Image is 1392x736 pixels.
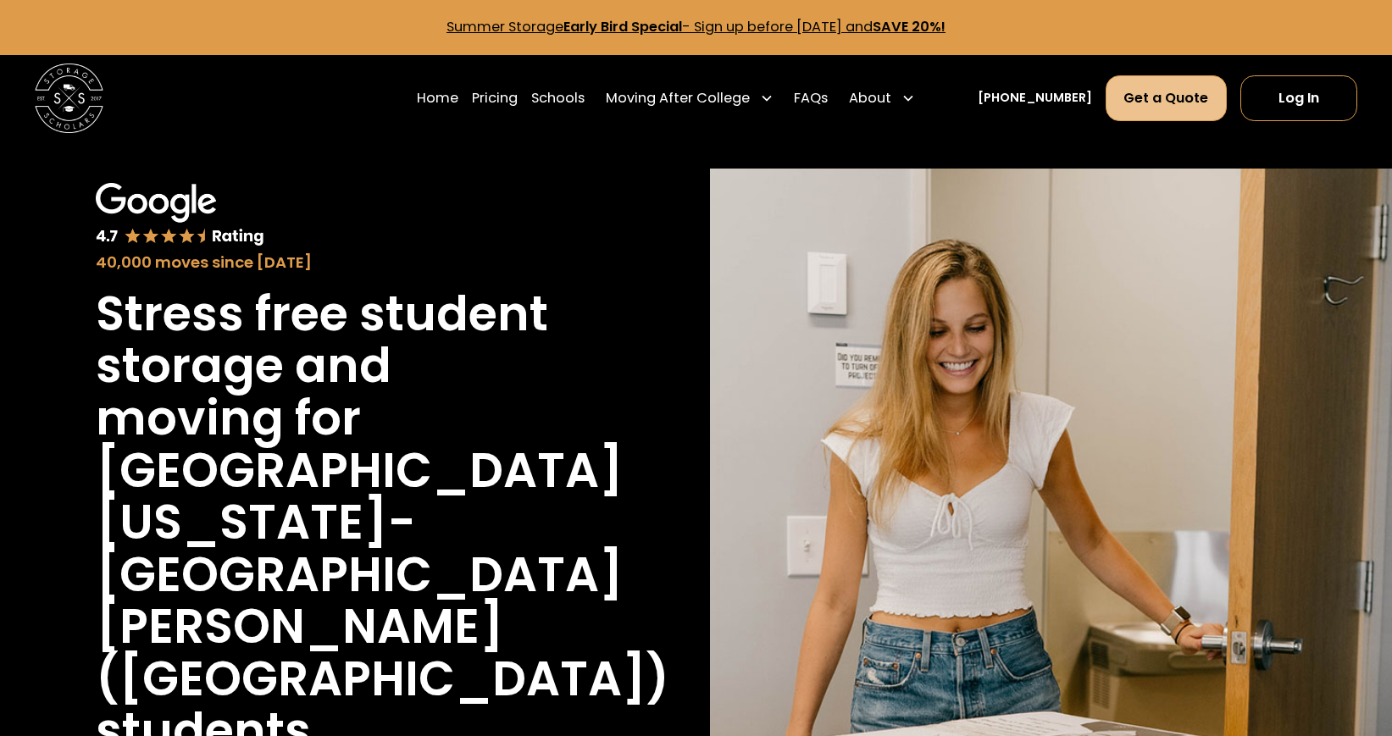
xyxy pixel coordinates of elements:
[96,445,669,706] h1: [GEOGRAPHIC_DATA][US_STATE]-[GEOGRAPHIC_DATA][PERSON_NAME] ([GEOGRAPHIC_DATA])
[873,17,946,36] strong: SAVE 20%!
[96,288,587,445] h1: Stress free student storage and moving for
[1240,75,1357,122] a: Log In
[35,64,103,132] img: Storage Scholars main logo
[96,183,264,247] img: Google 4.7 star rating
[531,74,585,122] a: Schools
[598,74,780,122] div: Moving After College
[96,251,587,274] div: 40,000 moves since [DATE]
[472,74,518,122] a: Pricing
[563,17,682,36] strong: Early Bird Special
[446,17,946,36] a: Summer StorageEarly Bird Special- Sign up before [DATE] andSAVE 20%!
[606,88,750,108] div: Moving After College
[842,74,923,122] div: About
[417,74,458,122] a: Home
[978,89,1092,107] a: [PHONE_NUMBER]
[1106,75,1227,122] a: Get a Quote
[849,88,891,108] div: About
[794,74,828,122] a: FAQs
[35,64,103,132] a: home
